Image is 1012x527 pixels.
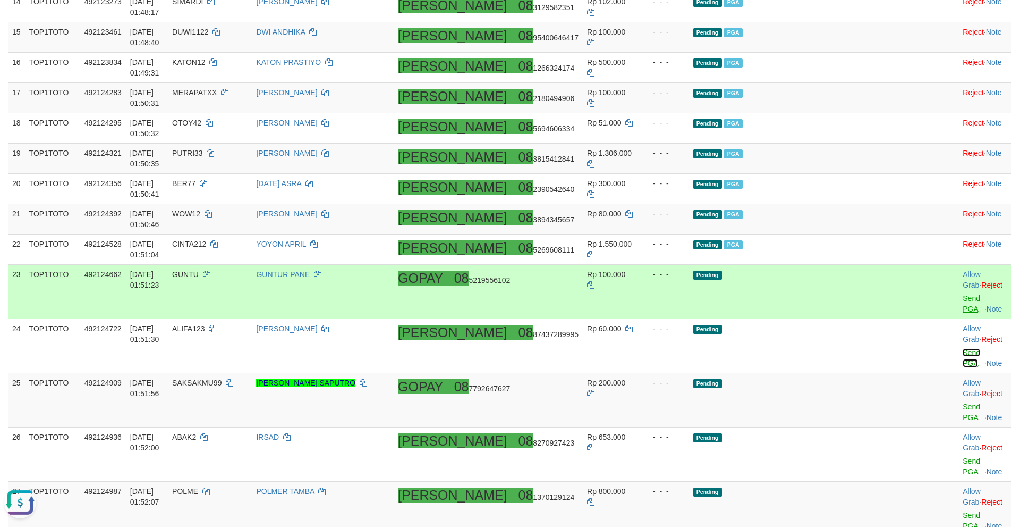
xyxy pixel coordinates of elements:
a: Reject [981,498,1002,506]
td: TOP1TOTO [25,22,80,53]
ah_el_jm_1756146672679: [PERSON_NAME] [398,180,507,195]
ah_el_jm_1756146672679: 08 [518,325,533,340]
span: ALIFA123 [172,324,205,333]
span: Pending [693,180,722,189]
span: [DATE] 01:51:30 [130,324,159,344]
span: · [963,433,981,452]
a: [DATE] ASRA [256,179,301,188]
ah_el_jm_1756146672679: 08 [518,180,533,195]
td: · [958,144,1011,174]
span: Copy 082390542640 to clipboard [518,185,575,194]
a: Reject [981,335,1002,344]
span: 492124392 [84,210,122,218]
div: - - - [644,378,685,388]
a: Note [986,179,1002,188]
ah_el_jm_1755705115715: GOPAY [398,379,443,394]
ah_el_jm_1755705115715: 08 [454,379,469,394]
td: 15 [8,22,25,53]
a: Reject [981,389,1002,398]
td: · [958,204,1011,235]
ah_el_jm_1756146672679: 08 [518,28,533,43]
ah_el_jm_1756146672679: [PERSON_NAME] [398,119,507,134]
td: TOP1TOTO [25,428,80,482]
a: Reject [963,149,984,157]
span: 492124321 [84,149,122,157]
div: - - - [644,432,685,442]
ah_el_jm_1756146672679: 08 [518,149,533,164]
td: · [958,83,1011,113]
a: Note [986,149,1002,157]
span: [DATE] 01:50:35 [130,149,159,168]
span: Copy 082180494906 to clipboard [518,94,575,103]
a: Reject [963,240,984,248]
span: Pending [693,119,722,128]
span: DUWI1122 [172,28,208,36]
a: Allow Grab [963,433,980,452]
span: 492123461 [84,28,122,36]
span: SAKSAKMU99 [172,379,222,387]
a: Send PGA [963,348,980,367]
a: Note [987,413,1002,422]
span: 492124283 [84,88,122,97]
a: IRSAD [256,433,279,441]
a: Reject [963,179,984,188]
span: Copy 087792647627 to clipboard [454,384,511,393]
div: - - - [644,239,685,249]
td: TOP1TOTO [25,235,80,265]
ah_el_jm_1756146672679: 08 [518,119,533,134]
span: Pending [693,433,722,442]
ah_el_jm_1755705115715: GOPAY [398,271,443,286]
span: MERAPATXX [172,88,217,97]
span: Pending [693,149,722,158]
span: 492123834 [84,58,122,66]
span: Copy 081370129124 to clipboard [518,493,575,501]
a: KATON PRASTIYO [256,58,321,66]
span: Copy 083129582351 to clipboard [518,3,575,12]
span: Marked by adsfajar [724,58,742,68]
a: Reject [963,28,984,36]
a: Reject [963,119,984,127]
td: TOP1TOTO [25,204,80,235]
span: [DATE] 01:52:07 [130,487,159,506]
span: · [963,379,981,398]
div: - - - [644,178,685,189]
ah_el_jm_1756146672679: 08 [518,58,533,73]
a: Note [986,210,1002,218]
span: · [963,324,981,344]
span: Pending [693,240,722,249]
span: 492124356 [84,179,122,188]
a: Allow Grab [963,487,980,506]
td: 16 [8,53,25,83]
span: Copy 085219556102 to clipboard [454,276,511,285]
a: [PERSON_NAME] [256,149,317,157]
span: 492124662 [84,270,122,279]
span: BER77 [172,179,195,188]
a: [PERSON_NAME] [256,88,317,97]
span: [DATE] 01:49:31 [130,58,159,77]
span: Copy 083894345657 to clipboard [518,215,575,224]
span: Pending [693,89,722,98]
span: Pending [693,28,722,37]
div: - - - [644,486,685,497]
span: Rp 100.000 [587,88,625,97]
span: KATON12 [172,58,206,66]
td: · [958,265,1011,319]
a: Send PGA [963,403,980,422]
a: POLMER TAMBA [256,487,314,496]
a: Reject [981,281,1002,289]
a: YOYON APRIL [256,240,306,248]
span: Rp 1.550.000 [587,240,632,248]
ah_el_jm_1756146672679: 08 [518,433,533,448]
span: Pending [693,325,722,334]
td: 25 [8,373,25,428]
span: PGA [724,240,742,249]
span: Copy 088270927423 to clipboard [518,439,575,447]
ah_el_jm_1756146672679: [PERSON_NAME] [398,433,507,448]
span: Copy 083815412841 to clipboard [518,155,575,163]
span: Rp 500.000 [587,58,625,66]
span: Copy 0895400646417 to clipboard [518,34,579,42]
span: [DATE] 01:51:23 [130,270,159,289]
td: 22 [8,235,25,265]
span: Pending [693,488,722,497]
span: Marked by adsfajar [724,89,742,98]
